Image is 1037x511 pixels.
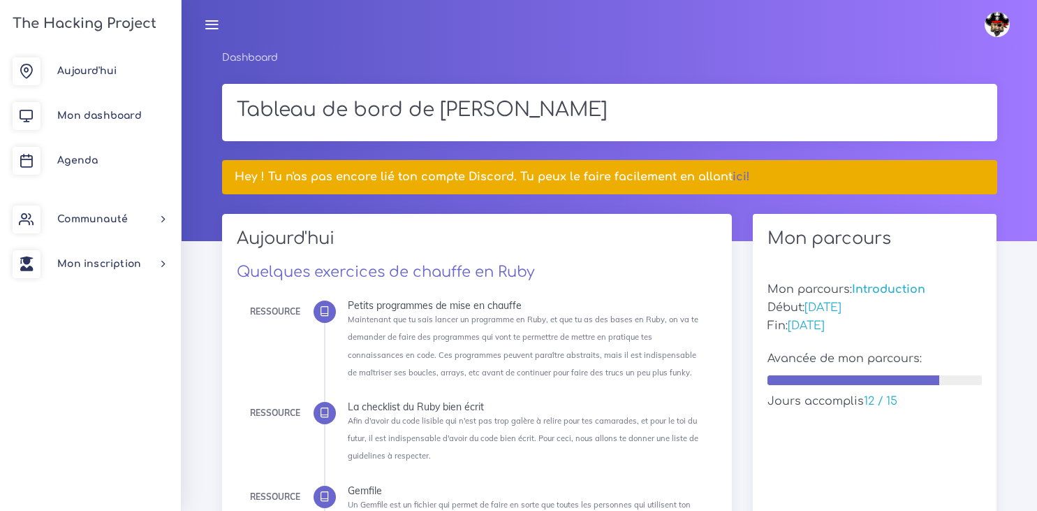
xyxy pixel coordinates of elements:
[8,16,156,31] h3: The Hacking Project
[864,395,897,408] span: 12 / 15
[57,110,142,121] span: Mon dashboard
[235,171,984,184] h5: Hey ! Tu n'as pas encore lié ton compte Discord. Tu peux le faire facilement en allant
[250,405,300,421] div: Ressource
[237,264,535,280] a: Quelques exercices de chauffe en Ruby
[57,66,117,76] span: Aujourd'hui
[348,301,707,310] div: Petits programmes de mise en chauffe
[767,319,983,333] h5: Fin:
[57,214,128,224] span: Communauté
[348,486,707,496] div: Gemfile
[237,229,717,259] h2: Aujourd'hui
[222,52,278,63] a: Dashboard
[57,155,98,166] span: Agenda
[788,319,825,332] span: [DATE]
[767,229,983,249] h2: Mon parcours
[348,315,698,377] small: Maintenant que tu sais lancer un programme en Ruby, et que tu as des bases en Ruby, on va te dema...
[250,489,300,505] div: Ressource
[237,99,983,122] h1: Tableau de bord de [PERSON_NAME]
[985,12,1010,37] img: avatar
[767,352,983,366] h5: Avancée de mon parcours:
[767,395,983,408] h5: Jours accomplis
[57,259,141,269] span: Mon inscription
[250,304,300,319] div: Ressource
[852,283,925,296] span: Introduction
[348,416,698,461] small: Afin d'avoir du code lisible qui n'est pas trop galère à relire pour tes camarades, et pour le to...
[767,301,983,315] h5: Début:
[733,171,750,183] a: ici!
[804,301,841,314] span: [DATE]
[767,283,983,296] h5: Mon parcours:
[348,402,707,412] div: La checklist du Ruby bien écrit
